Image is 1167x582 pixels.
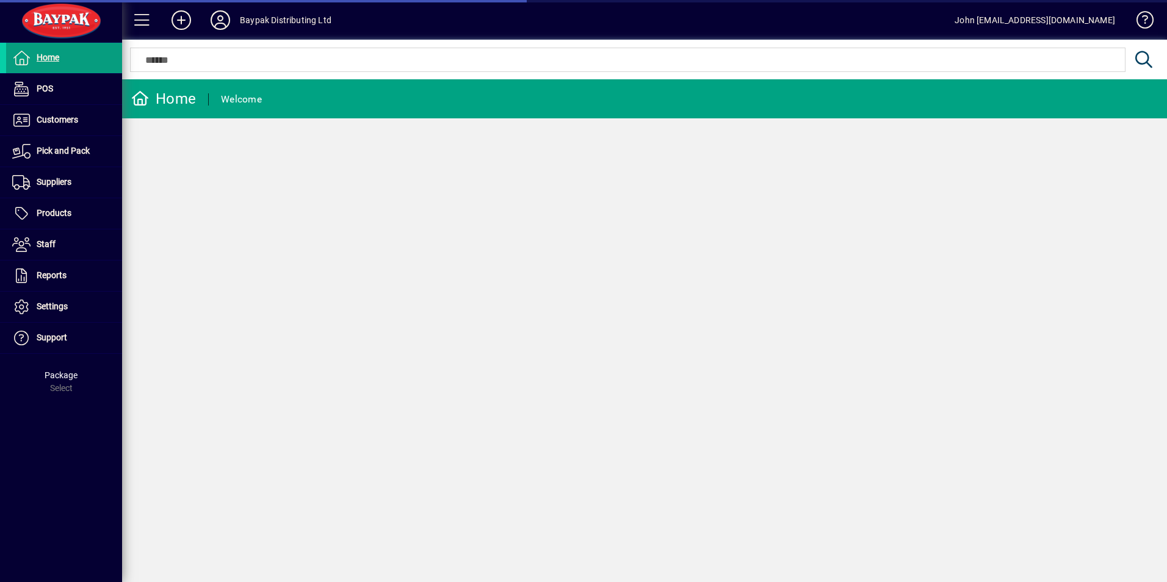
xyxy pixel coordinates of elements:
[6,105,122,135] a: Customers
[221,90,262,109] div: Welcome
[6,136,122,167] a: Pick and Pack
[37,239,56,249] span: Staff
[6,167,122,198] a: Suppliers
[162,9,201,31] button: Add
[1127,2,1152,42] a: Knowledge Base
[131,89,196,109] div: Home
[37,270,67,280] span: Reports
[37,208,71,218] span: Products
[37,146,90,156] span: Pick and Pack
[955,10,1115,30] div: John [EMAIL_ADDRESS][DOMAIN_NAME]
[6,198,122,229] a: Products
[37,177,71,187] span: Suppliers
[45,370,78,380] span: Package
[37,52,59,62] span: Home
[6,74,122,104] a: POS
[6,229,122,260] a: Staff
[37,115,78,124] span: Customers
[37,84,53,93] span: POS
[201,9,240,31] button: Profile
[6,292,122,322] a: Settings
[37,332,67,342] span: Support
[6,323,122,353] a: Support
[37,301,68,311] span: Settings
[240,10,331,30] div: Baypak Distributing Ltd
[6,260,122,291] a: Reports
